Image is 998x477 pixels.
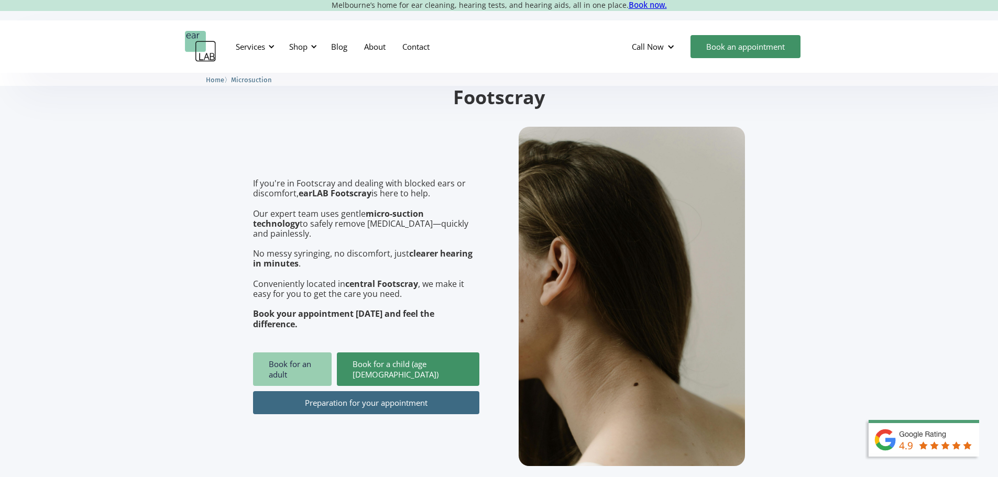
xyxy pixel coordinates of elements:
[253,352,332,386] a: Book for an adult
[206,74,224,84] a: Home
[229,31,278,62] div: Services
[356,31,394,62] a: About
[206,74,231,85] li: 〉
[253,248,473,269] strong: clearer hearing in minutes
[323,31,356,62] a: Blog
[253,208,424,229] strong: micro-suction technology
[253,308,434,329] strong: Book your appointment [DATE] and feel the difference.
[206,76,224,84] span: Home
[623,31,685,62] div: Call Now
[690,35,800,58] a: Book an appointment
[185,31,216,62] a: home
[231,76,272,84] span: Microsuction
[299,187,371,199] strong: earLAB Footscray
[253,391,479,414] a: Preparation for your appointment
[394,31,438,62] a: Contact
[236,41,265,52] div: Services
[283,31,320,62] div: Shop
[632,41,664,52] div: Call Now
[253,61,745,110] h2: Safe and Professional [MEDICAL_DATA] Removal in Footscray
[337,352,479,386] a: Book for a child (age [DEMOGRAPHIC_DATA])
[253,179,479,329] p: If you're in Footscray and dealing with blocked ears or discomfort, is here to help. Our expert t...
[345,278,418,290] strong: central Footscray
[289,41,308,52] div: Shop
[231,74,272,84] a: Microsuction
